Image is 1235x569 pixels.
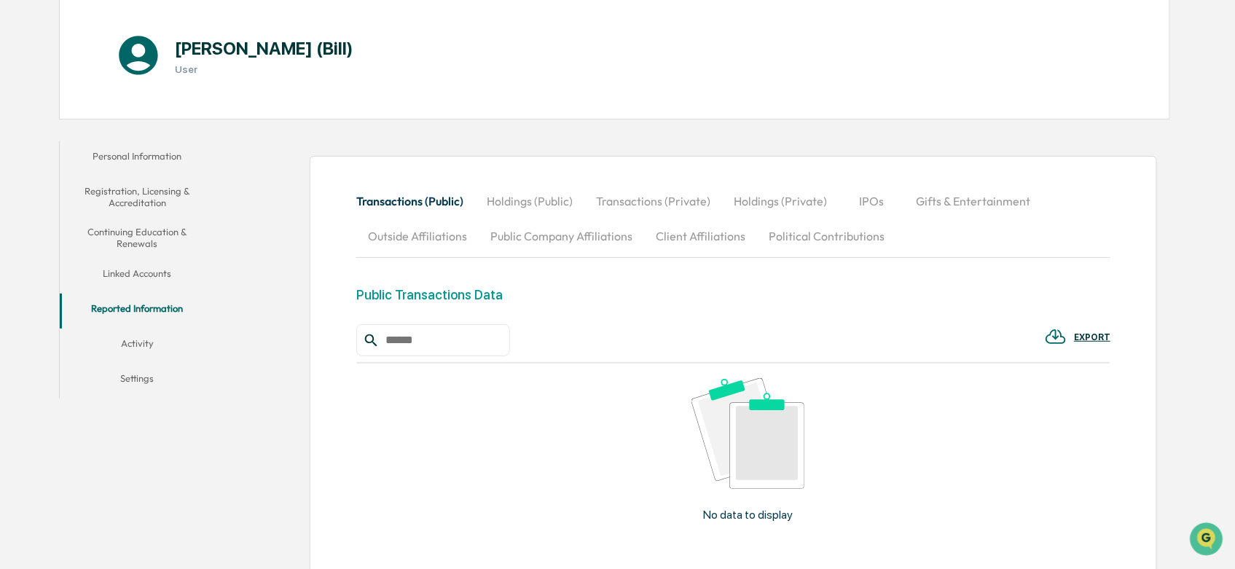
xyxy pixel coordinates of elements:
[15,299,26,311] div: 🖐️
[121,198,126,210] span: •
[15,111,41,138] img: 1746055101610-c473b297-6a78-478c-a979-82029cc54cd1
[356,184,1110,254] div: secondary tabs example
[103,361,176,372] a: Powered byPylon
[356,287,503,302] div: Public Transactions Data
[691,378,804,488] img: No data
[31,111,57,138] img: 8933085812038_c878075ebb4cc5468115_72.jpg
[60,259,215,294] button: Linked Accounts
[66,111,239,126] div: Start new chat
[9,320,98,346] a: 🔎Data Lookup
[703,508,793,522] p: No data to display
[29,238,41,250] img: 1746055101610-c473b297-6a78-478c-a979-82029cc54cd1
[644,219,757,254] button: Client Affiliations
[904,184,1042,219] button: Gifts & Entertainment
[60,141,215,399] div: secondary tabs example
[129,198,159,210] span: [DATE]
[60,141,215,176] button: Personal Information
[60,176,215,218] button: Registration, Licensing & Accreditation
[722,184,839,219] button: Holdings (Private)
[60,294,215,329] button: Reported Information
[60,217,215,259] button: Continuing Education & Renewals
[15,162,98,173] div: Past conversations
[356,184,475,219] button: Transactions (Public)
[584,184,722,219] button: Transactions (Private)
[15,327,26,339] div: 🔎
[175,63,353,75] h3: User
[248,116,265,133] button: Start new chat
[66,126,200,138] div: We're available if you need us!
[479,219,644,254] button: Public Company Affiliations
[356,219,479,254] button: Outside Affiliations
[100,292,187,318] a: 🗄️Attestations
[45,198,118,210] span: [PERSON_NAME]
[1074,332,1110,342] div: EXPORT
[29,298,94,313] span: Preclearance
[175,38,353,59] h1: [PERSON_NAME] (Bill)
[1188,521,1228,560] iframe: Open customer support
[106,299,117,311] div: 🗄️
[29,326,92,340] span: Data Lookup
[120,298,181,313] span: Attestations
[45,238,118,249] span: [PERSON_NAME]
[121,238,126,249] span: •
[475,184,584,219] button: Holdings (Public)
[15,31,265,54] p: How can we help?
[839,184,904,219] button: IPOs
[29,199,41,211] img: 1746055101610-c473b297-6a78-478c-a979-82029cc54cd1
[15,224,38,247] img: Jack Rasmussen
[129,238,159,249] span: [DATE]
[9,292,100,318] a: 🖐️Preclearance
[757,219,896,254] button: Political Contributions
[60,329,215,364] button: Activity
[15,184,38,208] img: Jack Rasmussen
[60,364,215,399] button: Settings
[145,361,176,372] span: Pylon
[1045,326,1067,348] img: EXPORT
[226,159,265,176] button: See all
